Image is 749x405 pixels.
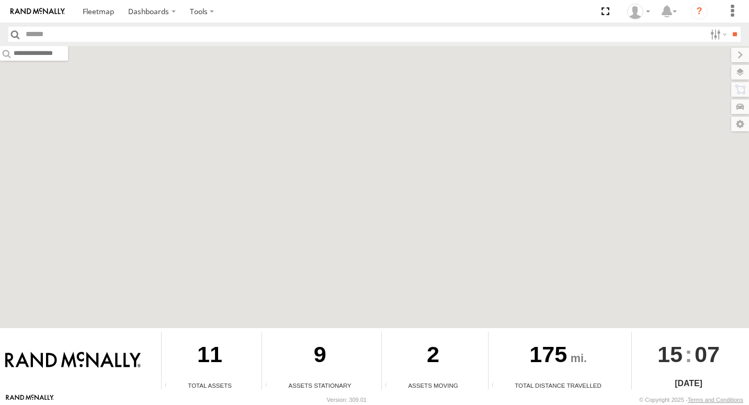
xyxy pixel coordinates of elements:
a: Terms and Conditions [688,397,743,403]
div: 2 [382,332,484,381]
span: 07 [695,332,720,377]
label: Map Settings [731,117,749,131]
div: © Copyright 2025 - [639,397,743,403]
div: Version: 309.01 [327,397,367,403]
i: ? [691,3,708,20]
div: Total distance travelled by all assets within specified date range and applied filters [489,382,504,390]
div: Assets Stationary [262,381,378,390]
div: Total Distance Travelled [489,381,628,390]
div: Assets Moving [382,381,484,390]
div: 11 [162,332,258,381]
div: 9 [262,332,378,381]
label: Search Filter Options [706,27,729,42]
div: : [632,332,745,377]
img: Rand McNally [5,352,141,369]
span: 15 [657,332,683,377]
div: [DATE] [632,377,745,390]
div: Valeo Dash [623,4,654,19]
div: 175 [489,332,628,381]
img: rand-logo.svg [10,8,65,15]
div: Total number of assets current stationary. [262,382,278,390]
a: Visit our Website [6,395,54,405]
div: Total number of Enabled Assets [162,382,177,390]
div: Total number of assets current in transit. [382,382,398,390]
div: Total Assets [162,381,258,390]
